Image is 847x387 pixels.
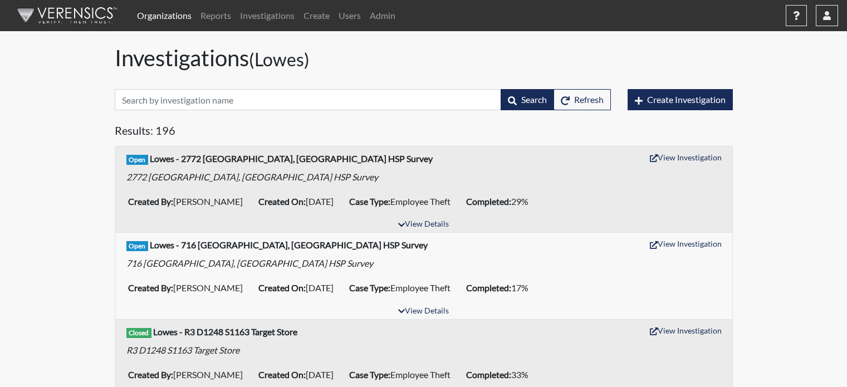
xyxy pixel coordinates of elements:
[365,4,400,27] a: Admin
[150,239,428,250] b: Lowes - 716 [GEOGRAPHIC_DATA], [GEOGRAPHIC_DATA] HSP Survey
[254,279,345,297] li: [DATE]
[349,196,390,207] b: Case Type:
[345,366,462,384] li: Employee Theft
[393,304,454,319] button: View Details
[349,369,390,380] b: Case Type:
[466,282,511,293] b: Completed:
[334,4,365,27] a: Users
[126,155,149,165] span: Open
[128,282,173,293] b: Created By:
[345,193,462,210] li: Employee Theft
[349,282,390,293] b: Case Type:
[462,193,540,210] li: 29%
[153,326,297,337] b: Lowes - R3 D1248 S1163 Target Store
[258,369,306,380] b: Created On:
[501,89,554,110] button: Search
[126,258,373,268] em: 716 [GEOGRAPHIC_DATA], [GEOGRAPHIC_DATA] HSP Survey
[645,149,727,166] button: View Investigation
[466,369,511,380] b: Completed:
[124,193,254,210] li: [PERSON_NAME]
[645,322,727,339] button: View Investigation
[124,366,254,384] li: [PERSON_NAME]
[126,328,152,338] span: Closed
[258,196,306,207] b: Created On:
[393,217,454,232] button: View Details
[124,279,254,297] li: [PERSON_NAME]
[115,89,501,110] input: Search by investigation name
[521,94,547,105] span: Search
[574,94,604,105] span: Refresh
[249,48,310,70] small: (Lowes)
[126,172,378,182] em: 2772 [GEOGRAPHIC_DATA], [GEOGRAPHIC_DATA] HSP Survey
[462,279,540,297] li: 17%
[196,4,236,27] a: Reports
[466,196,511,207] b: Completed:
[254,193,345,210] li: [DATE]
[299,4,334,27] a: Create
[645,235,727,252] button: View Investigation
[236,4,299,27] a: Investigations
[128,196,173,207] b: Created By:
[647,94,726,105] span: Create Investigation
[133,4,196,27] a: Organizations
[254,366,345,384] li: [DATE]
[126,241,149,251] span: Open
[258,282,306,293] b: Created On:
[554,89,611,110] button: Refresh
[150,153,433,164] b: Lowes - 2772 [GEOGRAPHIC_DATA], [GEOGRAPHIC_DATA] HSP Survey
[128,369,173,380] b: Created By:
[462,366,540,384] li: 33%
[628,89,733,110] button: Create Investigation
[126,345,239,355] em: R3 D1248 S1163 Target Store
[115,124,733,141] h5: Results: 196
[345,279,462,297] li: Employee Theft
[115,45,733,71] h1: Investigations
